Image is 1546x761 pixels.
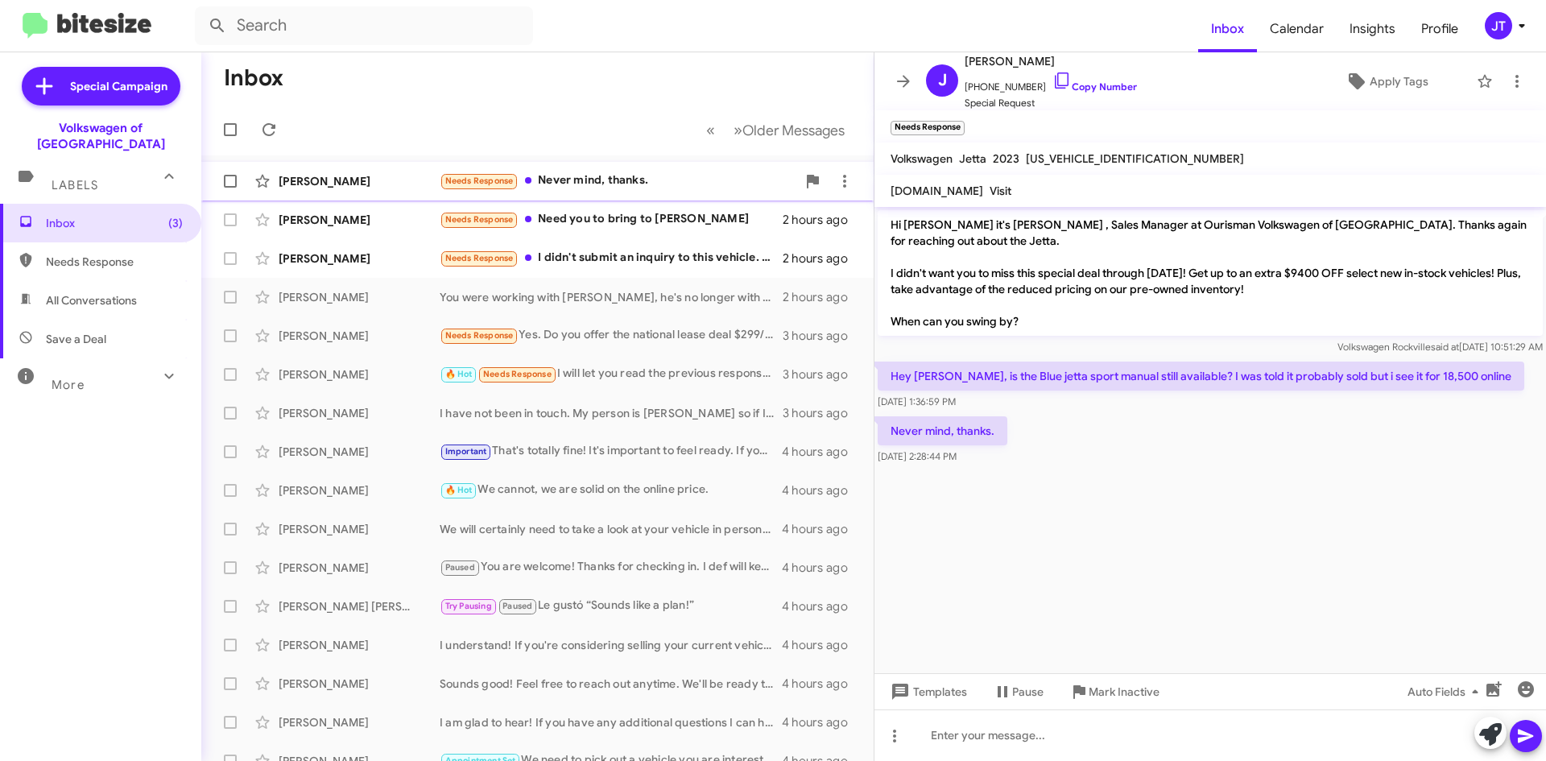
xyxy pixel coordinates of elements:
[878,362,1524,391] p: Hey [PERSON_NAME], is the Blue jetta sport manual still available? I was told it probably sold bu...
[279,444,440,460] div: [PERSON_NAME]
[891,151,953,166] span: Volkswagen
[782,676,861,692] div: 4 hours ago
[878,210,1543,336] p: Hi [PERSON_NAME] it's [PERSON_NAME] , Sales Manager at Ourisman Volkswagen of [GEOGRAPHIC_DATA]. ...
[445,562,475,573] span: Paused
[440,558,782,577] div: You are welcome! Thanks for checking in. I def will keep you in mind not just for this one client...
[1431,341,1459,353] span: said at
[279,714,440,730] div: [PERSON_NAME]
[70,78,167,94] span: Special Campaign
[483,369,552,379] span: Needs Response
[440,289,783,305] div: You were working with [PERSON_NAME], he's no longer with us. I am following up to check if you we...
[891,121,965,135] small: Needs Response
[783,328,861,344] div: 3 hours ago
[440,172,796,190] div: Never mind, thanks.
[783,366,861,383] div: 3 hours ago
[440,249,783,267] div: I didn't submit an inquiry to this vehicle. Are you able to see the origin of this inquiry?
[965,52,1137,71] span: [PERSON_NAME]
[279,212,440,228] div: [PERSON_NAME]
[783,212,861,228] div: 2 hours ago
[697,114,725,147] button: Previous
[52,178,98,192] span: Labels
[1304,67,1469,96] button: Apply Tags
[874,677,980,706] button: Templates
[990,184,1011,198] span: Visit
[445,369,473,379] span: 🔥 Hot
[445,330,514,341] span: Needs Response
[440,326,783,345] div: Yes. Do you offer the national lease deal $299/mo with $0 down?
[1471,12,1528,39] button: JT
[1395,677,1498,706] button: Auto Fields
[46,292,137,308] span: All Conversations
[279,250,440,267] div: [PERSON_NAME]
[724,114,854,147] button: Next
[783,405,861,421] div: 3 hours ago
[1052,81,1137,93] a: Copy Number
[445,214,514,225] span: Needs Response
[1408,677,1485,706] span: Auto Fields
[445,485,473,495] span: 🔥 Hot
[1370,67,1428,96] span: Apply Tags
[782,637,861,653] div: 4 hours ago
[891,184,983,198] span: [DOMAIN_NAME]
[878,395,956,407] span: [DATE] 1:36:59 PM
[440,597,782,615] div: Le gustó “Sounds like a plan!”
[279,598,440,614] div: [PERSON_NAME] [PERSON_NAME]
[878,416,1007,445] p: Never mind, thanks.
[46,331,106,347] span: Save a Deal
[46,254,183,270] span: Needs Response
[783,289,861,305] div: 2 hours ago
[1485,12,1512,39] div: JT
[279,560,440,576] div: [PERSON_NAME]
[445,176,514,186] span: Needs Response
[1026,151,1244,166] span: [US_VEHICLE_IDENTIFICATION_NUMBER]
[279,366,440,383] div: [PERSON_NAME]
[980,677,1056,706] button: Pause
[440,637,782,653] div: I understand! If you're considering selling your current vehicle in the future, feel free to reac...
[697,114,854,147] nav: Page navigation example
[279,521,440,537] div: [PERSON_NAME]
[440,405,783,421] div: I have not been in touch. My person is [PERSON_NAME] so if I were to reach out, I would contact h...
[445,253,514,263] span: Needs Response
[168,215,183,231] span: (3)
[279,405,440,421] div: [PERSON_NAME]
[440,714,782,730] div: I am glad to hear! If you have any additional questions I can help out with, please let me know.
[782,714,861,730] div: 4 hours ago
[965,95,1137,111] span: Special Request
[440,442,782,461] div: That's totally fine! It's important to feel ready. If you're ever interested in discussing your v...
[46,215,183,231] span: Inbox
[440,521,782,537] div: We will certainly need to take a look at your vehicle in person! When can you come by?
[938,68,947,93] span: J
[440,365,783,383] div: I will let you read the previous responses and come up with your own conclusion. Please do not as...
[1257,6,1337,52] a: Calendar
[993,151,1019,166] span: 2023
[279,173,440,189] div: [PERSON_NAME]
[782,560,861,576] div: 4 hours ago
[279,676,440,692] div: [PERSON_NAME]
[887,677,967,706] span: Templates
[440,676,782,692] div: Sounds good! Feel free to reach out anytime. We'll be ready to discuss selling your Atlas Cross S...
[440,481,782,499] div: We cannot, we are solid on the online price.
[1337,6,1408,52] a: Insights
[1089,677,1159,706] span: Mark Inactive
[1056,677,1172,706] button: Mark Inactive
[742,122,845,139] span: Older Messages
[965,71,1137,95] span: [PHONE_NUMBER]
[22,67,180,105] a: Special Campaign
[1337,341,1543,353] span: Volkswagen Rockville [DATE] 10:51:29 AM
[783,250,861,267] div: 2 hours ago
[445,446,487,457] span: Important
[782,598,861,614] div: 4 hours ago
[1198,6,1257,52] span: Inbox
[224,65,283,91] h1: Inbox
[734,120,742,140] span: »
[502,601,532,611] span: Paused
[195,6,533,45] input: Search
[878,450,957,462] span: [DATE] 2:28:44 PM
[1012,677,1044,706] span: Pause
[1408,6,1471,52] a: Profile
[706,120,715,140] span: «
[440,210,783,229] div: Need you to bring to [PERSON_NAME]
